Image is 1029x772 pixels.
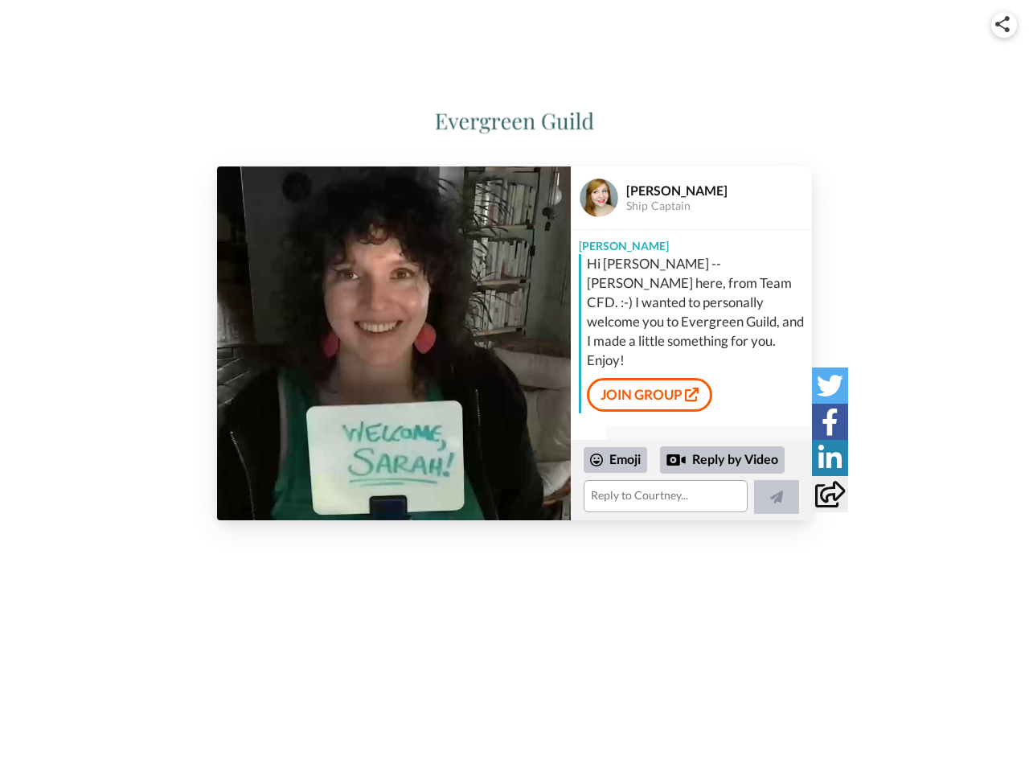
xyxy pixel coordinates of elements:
img: logo [426,101,603,142]
div: [PERSON_NAME] [571,230,812,254]
div: Hi [PERSON_NAME] -- [PERSON_NAME] here, from Team CFD. :-) I wanted to personally welcome you to ... [587,254,808,370]
div: Ship Captain [626,199,811,213]
img: 4cca5418-bacf-426f-a9fc-1d29c2bfe4d8-thumb.jpg [217,166,571,520]
div: Emoji [584,447,647,473]
div: Reply by Video [660,446,785,474]
div: Reply by Video [666,450,686,470]
img: ic_share.svg [995,16,1010,32]
img: Profile Image [580,179,618,217]
a: JOIN GROUP [587,378,712,412]
div: [PERSON_NAME] [626,183,811,198]
div: [PERSON_NAME] [619,438,799,454]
